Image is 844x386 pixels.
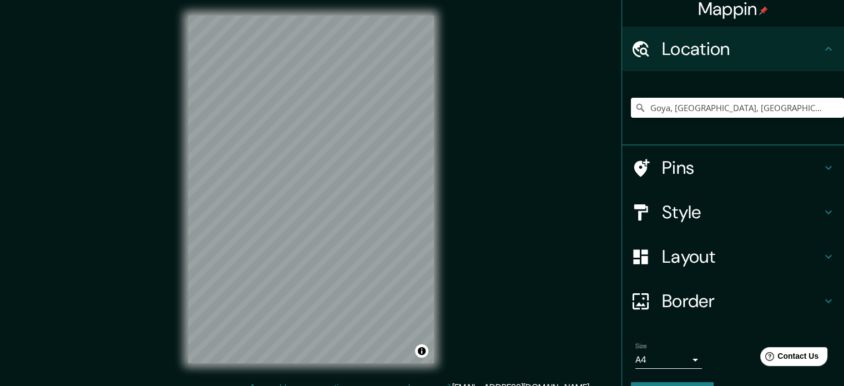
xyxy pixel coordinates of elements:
label: Size [635,342,647,351]
input: Pick your city or area [631,98,844,118]
canvas: Map [188,16,434,363]
h4: Style [662,201,822,223]
h4: Pins [662,157,822,179]
div: Location [622,27,844,71]
div: A4 [635,351,702,369]
div: Pins [622,146,844,190]
button: Toggle attribution [415,344,428,358]
h4: Border [662,290,822,312]
iframe: Help widget launcher [745,343,832,374]
div: Border [622,279,844,323]
h4: Location [662,38,822,60]
div: Layout [622,234,844,279]
div: Style [622,190,844,234]
h4: Layout [662,245,822,268]
img: pin-icon.png [759,6,768,15]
